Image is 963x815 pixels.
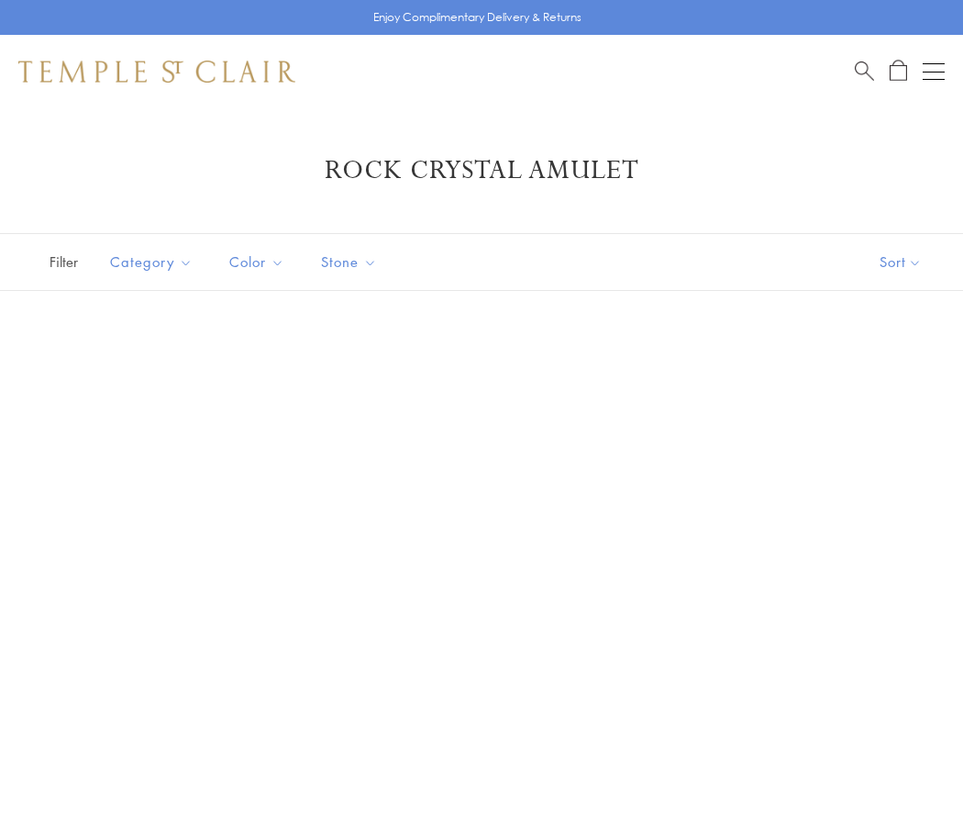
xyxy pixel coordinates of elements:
[220,251,298,274] span: Color
[307,241,391,283] button: Stone
[46,154,917,187] h1: Rock Crystal Amulet
[18,61,295,83] img: Temple St. Clair
[890,60,907,83] a: Open Shopping Bag
[101,251,206,274] span: Category
[96,241,206,283] button: Category
[855,60,874,83] a: Search
[312,251,391,274] span: Stone
[923,61,945,83] button: Open navigation
[373,8,581,27] p: Enjoy Complimentary Delivery & Returns
[838,234,963,290] button: Show sort by
[216,241,298,283] button: Color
